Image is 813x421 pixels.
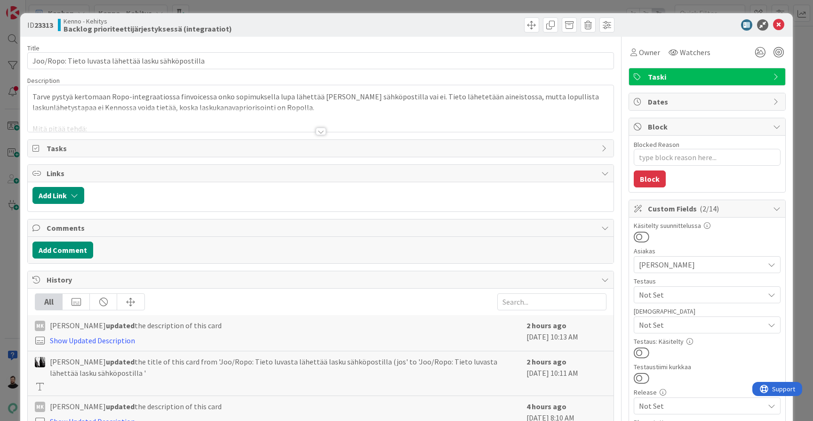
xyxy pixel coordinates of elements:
span: Comments [47,222,597,234]
b: updated [106,357,135,366]
b: Backlog prioriteettijärjestyksessä (integraatiot) [64,25,232,32]
div: Testaus: Käsitelty [634,338,781,345]
div: [DATE] 10:13 AM [526,320,606,346]
span: [PERSON_NAME] [639,259,764,270]
div: [DEMOGRAPHIC_DATA] [634,308,781,315]
b: 2 hours ago [526,357,566,366]
span: History [47,274,597,285]
label: Blocked Reason [634,140,679,149]
a: Show Updated Description [50,336,135,345]
span: [PERSON_NAME] the description of this card [50,320,222,331]
img: KV [35,357,45,367]
span: Not Set [639,400,764,412]
span: Support [20,1,43,13]
span: Links [47,168,597,179]
button: Add Comment [32,242,93,259]
div: Käsitelty suunnittelussa [634,222,781,229]
b: 4 hours ago [526,402,566,411]
div: Release [634,389,781,396]
span: Dates [648,96,768,107]
span: [PERSON_NAME] the title of this card from 'Joo/Ropo: Tieto luvasta lähettää lasku sähköpostilla (... [50,356,522,379]
b: updated [106,321,135,330]
span: Custom Fields [648,203,768,214]
span: Kenno - Kehitys [64,17,232,25]
div: MK [35,321,45,331]
b: 23313 [34,20,53,30]
span: ( 2/14 ) [700,204,719,213]
span: Block [648,121,768,132]
button: Add Link [32,187,84,204]
div: Testaustiimi kurkkaa [634,364,781,370]
span: ID [27,19,53,31]
p: Tarve pystyä kertomaan Ropo-integraatiossa finvoicessa onko sopimuksella lupa lähettää [PERSON_NA... [32,91,609,113]
div: Testaus [634,278,781,284]
input: Search... [497,293,606,310]
span: Taski [648,71,768,82]
div: Asiakas [634,248,781,254]
span: Owner [639,47,660,58]
div: [DATE] 10:11 AM [526,356,606,391]
div: All [35,294,63,310]
input: type card name here... [27,52,614,69]
span: [PERSON_NAME] the description of this card [50,401,222,412]
b: updated [106,402,135,411]
span: Description [27,76,60,85]
span: Tasks [47,143,597,154]
button: Block [634,170,666,187]
div: MK [35,402,45,412]
b: 2 hours ago [526,321,566,330]
span: Not Set [639,319,764,331]
span: Watchers [680,47,710,58]
label: Title [27,44,40,52]
span: Not Set [639,289,764,300]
